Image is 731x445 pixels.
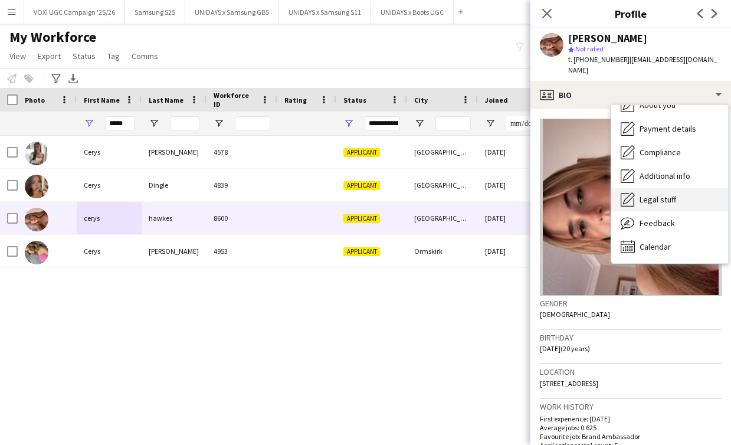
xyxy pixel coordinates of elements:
[478,169,549,201] div: [DATE]
[206,169,277,201] div: 4839
[49,71,63,86] app-action-btn: Advanced filters
[640,194,676,205] span: Legal stuff
[25,241,48,264] img: Cerys Roberts
[540,423,722,432] p: Average jobs: 0.625
[478,136,549,168] div: [DATE]
[107,51,120,61] span: Tag
[343,214,380,223] span: Applicant
[540,379,598,388] span: [STREET_ADDRESS]
[540,414,722,423] p: First experience: [DATE]
[611,235,728,259] div: Calendar
[407,235,478,267] div: Ormskirk
[485,96,508,104] span: Joined
[371,1,454,24] button: UNiDAYS x Boots UGC
[214,118,224,129] button: Open Filter Menu
[540,298,722,309] h3: Gender
[640,218,675,228] span: Feedback
[284,96,307,104] span: Rating
[77,202,142,234] div: cerys
[575,44,604,53] span: Not rated
[77,235,142,267] div: Cerys
[206,136,277,168] div: 4578
[540,432,722,441] p: Favourite job: Brand Ambassador
[640,241,671,252] span: Calendar
[25,208,48,231] img: cerys hawkes
[170,116,199,130] input: Last Name Filter Input
[185,1,279,24] button: UNiDAYS x Samsung GB5
[24,1,125,24] button: VOXI UGC Campaign '25/26
[105,116,135,130] input: First Name Filter Input
[127,48,163,64] a: Comms
[25,96,45,104] span: Photo
[142,136,206,168] div: [PERSON_NAME]
[568,55,630,64] span: t. [PHONE_NUMBER]
[235,116,270,130] input: Workforce ID Filter Input
[279,1,371,24] button: UNiDAYS x Samsung S11
[407,136,478,168] div: [GEOGRAPHIC_DATA]
[568,33,647,44] div: [PERSON_NAME]
[214,91,256,109] span: Workforce ID
[38,51,61,61] span: Export
[206,202,277,234] div: 8600
[506,116,542,130] input: Joined Filter Input
[343,247,380,256] span: Applicant
[343,148,380,157] span: Applicant
[149,96,183,104] span: Last Name
[485,118,496,129] button: Open Filter Menu
[9,51,26,61] span: View
[640,123,696,134] span: Payment details
[640,147,681,158] span: Compliance
[125,1,185,24] button: Samsung S25
[9,28,96,46] span: My Workforce
[343,96,366,104] span: Status
[568,55,717,74] span: | [EMAIL_ADDRESS][DOMAIN_NAME]
[611,188,728,211] div: Legal stuff
[540,344,590,353] span: [DATE] (20 years)
[478,202,549,234] div: [DATE]
[68,48,100,64] a: Status
[540,310,610,319] span: [DEMOGRAPHIC_DATA]
[530,81,731,109] div: Bio
[611,117,728,140] div: Payment details
[540,119,722,296] img: Crew avatar or photo
[103,48,124,64] a: Tag
[84,96,120,104] span: First Name
[77,136,142,168] div: Cerys
[611,140,728,164] div: Compliance
[611,93,728,117] div: About you
[540,332,722,343] h3: Birthday
[77,169,142,201] div: Cerys
[414,96,428,104] span: City
[343,181,380,190] span: Applicant
[142,235,206,267] div: [PERSON_NAME]
[25,175,48,198] img: Cerys Dingle
[84,118,94,129] button: Open Filter Menu
[149,118,159,129] button: Open Filter Menu
[142,202,206,234] div: hawkes
[640,100,676,110] span: About you
[33,48,65,64] a: Export
[540,367,722,377] h3: Location
[414,118,425,129] button: Open Filter Menu
[611,164,728,188] div: Additional info
[132,51,158,61] span: Comms
[5,48,31,64] a: View
[66,71,80,86] app-action-btn: Export XLSX
[206,235,277,267] div: 4953
[142,169,206,201] div: Dingle
[73,51,96,61] span: Status
[435,116,471,130] input: City Filter Input
[407,202,478,234] div: [GEOGRAPHIC_DATA]
[611,211,728,235] div: Feedback
[640,171,690,181] span: Additional info
[530,6,731,21] h3: Profile
[478,235,549,267] div: [DATE]
[407,169,478,201] div: [GEOGRAPHIC_DATA]
[529,41,588,55] button: Everyone9,755
[25,142,48,165] img: Cerys Teague
[343,118,354,129] button: Open Filter Menu
[540,401,722,412] h3: Work history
